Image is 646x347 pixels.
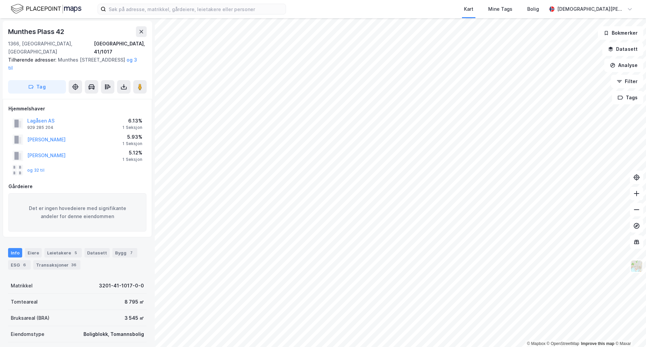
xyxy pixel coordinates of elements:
[8,105,146,113] div: Hjemmelshaver
[122,141,142,146] div: 1 Seksjon
[44,248,82,257] div: Leietakere
[612,315,646,347] div: Kontrollprogram for chat
[581,341,614,346] a: Improve this map
[106,4,286,14] input: Søk på adresse, matrikkel, gårdeiere, leietakere eller personer
[128,249,135,256] div: 7
[8,57,58,63] span: Tilhørende adresser:
[124,298,144,306] div: 8 795 ㎡
[84,248,110,257] div: Datasett
[630,260,643,273] img: Z
[488,5,512,13] div: Mine Tags
[8,260,31,270] div: ESG
[122,149,142,157] div: 5.12%
[527,5,539,13] div: Bolig
[604,59,643,72] button: Analyse
[122,133,142,141] div: 5.93%
[122,117,142,125] div: 6.13%
[124,314,144,322] div: 3 545 ㎡
[612,91,643,104] button: Tags
[27,125,53,130] div: 929 285 204
[8,56,141,72] div: Munthes [STREET_ADDRESS]
[122,157,142,162] div: 1 Seksjon
[8,80,66,94] button: Tag
[122,125,142,130] div: 1 Seksjon
[8,26,66,37] div: Munthes Plass 42
[8,40,94,56] div: 1366, [GEOGRAPHIC_DATA], [GEOGRAPHIC_DATA]
[527,341,545,346] a: Mapbox
[8,182,146,190] div: Gårdeiere
[11,3,81,15] img: logo.f888ab2527a4732fd821a326f86c7f29.svg
[11,282,33,290] div: Matrikkel
[464,5,473,13] div: Kart
[94,40,147,56] div: [GEOGRAPHIC_DATA], 41/1017
[547,341,579,346] a: OpenStreetMap
[602,42,643,56] button: Datasett
[83,330,144,338] div: Boligblokk, Tomannsbolig
[33,260,80,270] div: Transaksjoner
[112,248,137,257] div: Bygg
[21,262,28,268] div: 6
[11,298,38,306] div: Tomteareal
[72,249,79,256] div: 5
[598,26,643,40] button: Bokmerker
[8,248,22,257] div: Info
[611,75,643,88] button: Filter
[70,262,78,268] div: 36
[557,5,624,13] div: [DEMOGRAPHIC_DATA][PERSON_NAME]
[25,248,42,257] div: Eiere
[11,330,44,338] div: Eiendomstype
[11,314,49,322] div: Bruksareal (BRA)
[99,282,144,290] div: 3201-41-1017-0-0
[8,193,146,232] div: Det er ingen hovedeiere med signifikante andeler for denne eiendommen
[612,315,646,347] iframe: Chat Widget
